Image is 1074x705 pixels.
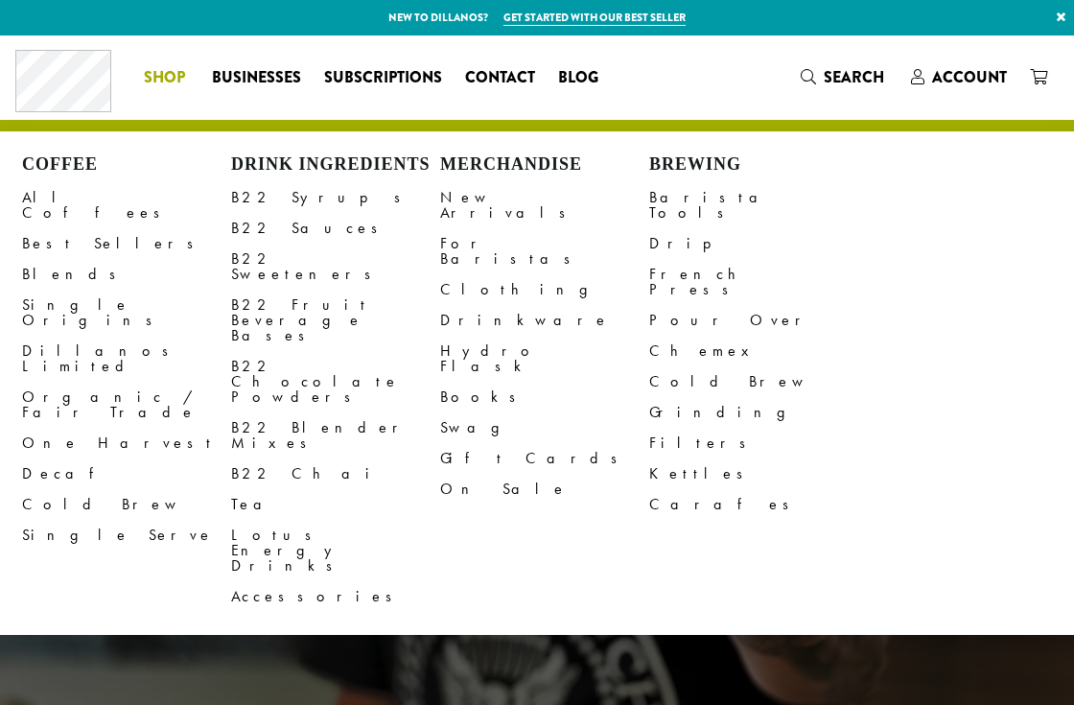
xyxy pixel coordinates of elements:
[649,489,858,520] a: Carafes
[231,489,440,520] a: Tea
[22,382,231,428] a: Organic / Fair Trade
[22,520,231,551] a: Single Serve
[440,228,649,274] a: For Baristas
[932,66,1007,88] span: Account
[440,474,649,505] a: On Sale
[22,458,231,489] a: Decaf
[231,412,440,458] a: B22 Blender Mixes
[231,290,440,351] a: B22 Fruit Beverage Bases
[465,66,535,90] span: Contact
[649,154,858,176] h4: Brewing
[22,489,231,520] a: Cold Brew
[22,428,231,458] a: One Harvest
[231,244,440,290] a: B22 Sweeteners
[649,228,858,259] a: Drip
[440,274,649,305] a: Clothing
[440,305,649,336] a: Drinkware
[440,382,649,412] a: Books
[649,182,858,228] a: Barista Tools
[649,397,858,428] a: Grinding
[649,259,858,305] a: French Press
[824,66,884,88] span: Search
[22,182,231,228] a: All Coffees
[440,154,649,176] h4: Merchandise
[440,182,649,228] a: New Arrivals
[132,62,200,93] a: Shop
[22,154,231,176] h4: Coffee
[649,305,858,336] a: Pour Over
[212,66,301,90] span: Businesses
[22,336,231,382] a: Dillanos Limited
[231,154,440,176] h4: Drink Ingredients
[649,458,858,489] a: Kettles
[231,458,440,489] a: B22 Chai
[22,259,231,290] a: Blends
[231,581,440,612] a: Accessories
[22,290,231,336] a: Single Origins
[440,336,649,382] a: Hydro Flask
[231,182,440,213] a: B22 Syrups
[231,520,440,581] a: Lotus Energy Drinks
[440,443,649,474] a: Gift Cards
[440,412,649,443] a: Swag
[503,10,686,26] a: Get started with our best seller
[324,66,442,90] span: Subscriptions
[231,351,440,412] a: B22 Chocolate Powders
[649,336,858,366] a: Chemex
[789,61,899,93] a: Search
[558,66,598,90] span: Blog
[144,66,185,90] span: Shop
[649,366,858,397] a: Cold Brew
[22,228,231,259] a: Best Sellers
[231,213,440,244] a: B22 Sauces
[649,428,858,458] a: Filters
